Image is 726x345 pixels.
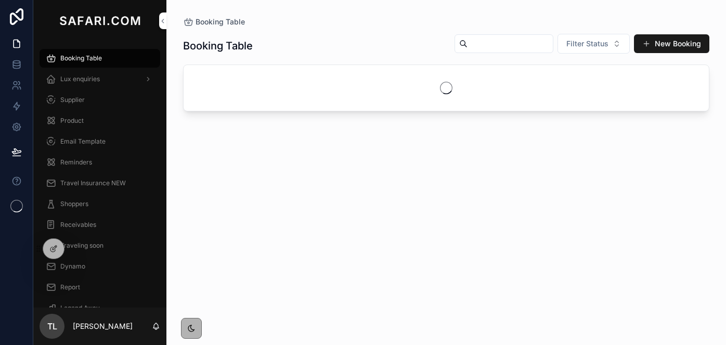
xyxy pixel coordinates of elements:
a: Travel Insurance NEW [40,174,160,193]
img: App logo [57,12,142,29]
a: Reminders [40,153,160,172]
a: Traveling soon [40,236,160,255]
span: Shoppers [60,200,88,208]
span: Booking Table [60,54,102,62]
a: Supplier [40,91,160,109]
span: Receivables [60,221,96,229]
span: Reminders [60,158,92,167]
span: Email Template [60,137,106,146]
button: New Booking [634,34,709,53]
a: Email Template [40,132,160,151]
a: Product [40,111,160,130]
span: TL [47,320,57,333]
p: [PERSON_NAME] [73,321,133,331]
a: Dynamo [40,257,160,276]
span: Report [60,283,80,291]
span: Legend Away [60,304,100,312]
button: Select Button [558,34,630,54]
a: Booking Table [183,17,245,27]
span: Filter Status [566,39,608,49]
span: Dynamo [60,262,85,271]
a: Legend Away [40,299,160,317]
span: Supplier [60,96,85,104]
span: Traveling soon [60,241,103,250]
a: Receivables [40,215,160,234]
a: Lux enquiries [40,70,160,88]
span: Booking Table [196,17,245,27]
span: Travel Insurance NEW [60,179,126,187]
span: Product [60,117,84,125]
a: Report [40,278,160,297]
span: Lux enquiries [60,75,100,83]
a: Booking Table [40,49,160,68]
h1: Booking Table [183,39,253,53]
a: Shoppers [40,195,160,213]
div: scrollable content [33,42,166,308]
